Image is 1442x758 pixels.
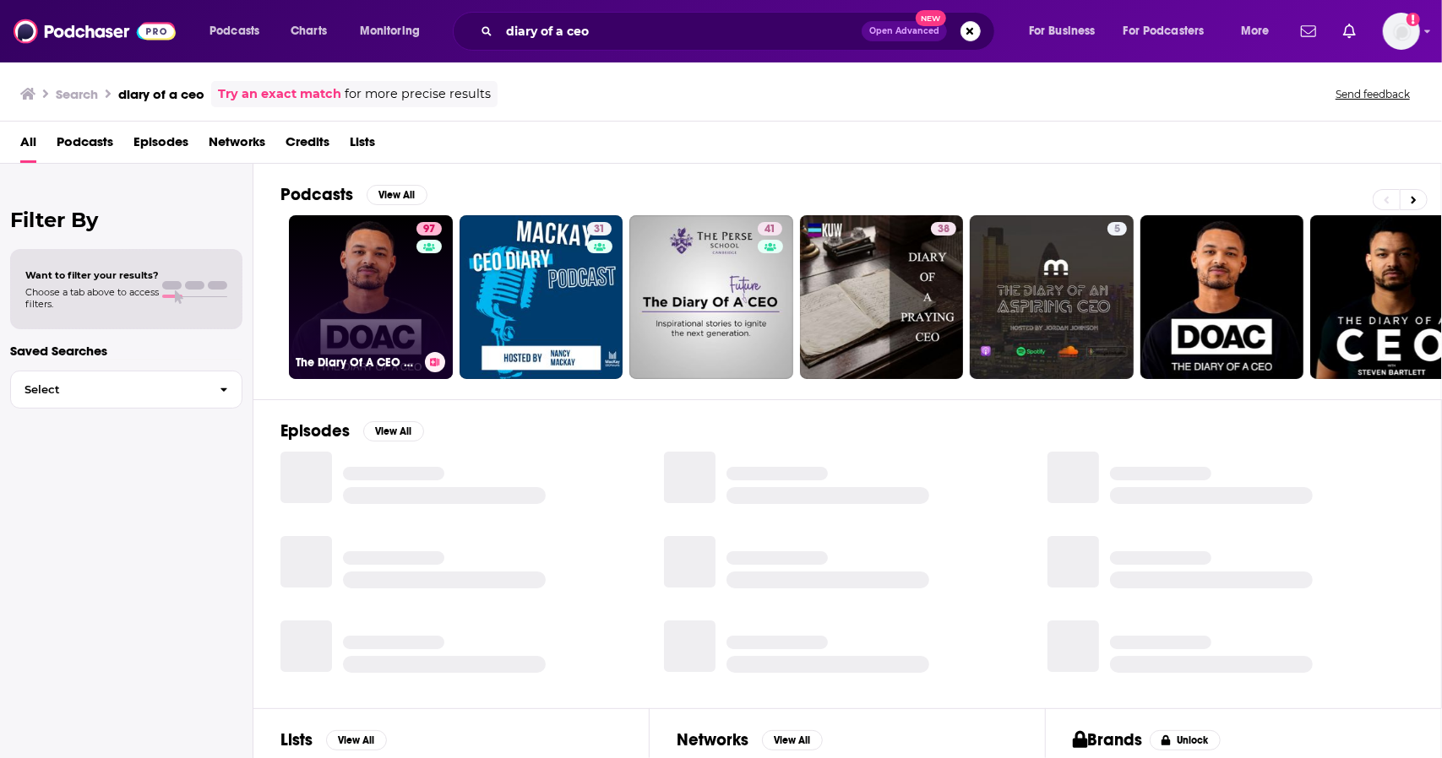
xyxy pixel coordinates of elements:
span: for more precise results [345,84,491,104]
input: Search podcasts, credits, & more... [499,18,862,45]
a: Networks [209,128,265,163]
a: Try an exact match [218,84,341,104]
span: More [1241,19,1270,43]
span: For Podcasters [1124,19,1205,43]
span: Charts [291,19,327,43]
a: 97 [416,222,442,236]
span: 5 [1114,221,1120,238]
h3: diary of a ceo [118,86,204,102]
a: EpisodesView All [280,420,424,441]
a: All [20,128,36,163]
a: 31 [587,222,612,236]
a: 41 [629,215,793,379]
h3: Search [56,86,98,102]
button: Send feedback [1330,87,1415,101]
h2: Filter By [10,208,242,232]
button: open menu [1113,18,1229,45]
span: New [916,10,946,26]
a: Charts [280,18,337,45]
a: Lists [350,128,375,163]
a: Show notifications dropdown [1336,17,1363,46]
button: Show profile menu [1383,13,1420,50]
a: Credits [286,128,329,163]
span: Open Advanced [869,27,939,35]
h2: Episodes [280,420,350,441]
h3: The Diary Of A CEO with [PERSON_NAME] [296,355,418,370]
a: 38 [931,222,956,236]
button: View All [326,730,387,750]
a: 97The Diary Of A CEO with [PERSON_NAME] [289,215,453,379]
span: 41 [765,221,775,238]
a: NetworksView All [677,729,823,750]
h2: Networks [677,729,748,750]
span: 97 [423,221,435,238]
p: Saved Searches [10,343,242,359]
a: 38 [800,215,964,379]
button: Open AdvancedNew [862,21,947,41]
a: 41 [758,222,782,236]
span: Monitoring [360,19,420,43]
span: Select [11,384,206,395]
a: PodcastsView All [280,184,427,205]
button: View All [762,730,823,750]
a: Episodes [133,128,188,163]
svg: Add a profile image [1407,13,1420,26]
button: open menu [348,18,442,45]
a: Show notifications dropdown [1294,17,1323,46]
span: 38 [938,221,950,238]
span: 31 [594,221,605,238]
span: Choose a tab above to access filters. [25,286,159,310]
h2: Brands [1073,729,1143,750]
a: 31 [460,215,623,379]
button: Select [10,371,242,409]
img: Podchaser - Follow, Share and Rate Podcasts [14,15,176,47]
a: Podcasts [57,128,113,163]
a: 5 [970,215,1134,379]
span: Podcasts [209,19,259,43]
span: Logged in as CaveHenricks [1383,13,1420,50]
h2: Podcasts [280,184,353,205]
button: open menu [198,18,281,45]
img: User Profile [1383,13,1420,50]
span: For Business [1029,19,1096,43]
button: open menu [1229,18,1291,45]
a: ListsView All [280,729,387,750]
div: Search podcasts, credits, & more... [469,12,1011,51]
button: open menu [1017,18,1117,45]
h2: Lists [280,729,313,750]
span: Want to filter your results? [25,269,159,281]
button: View All [363,421,424,441]
a: 5 [1107,222,1127,236]
button: View All [367,185,427,205]
button: Unlock [1150,730,1222,750]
